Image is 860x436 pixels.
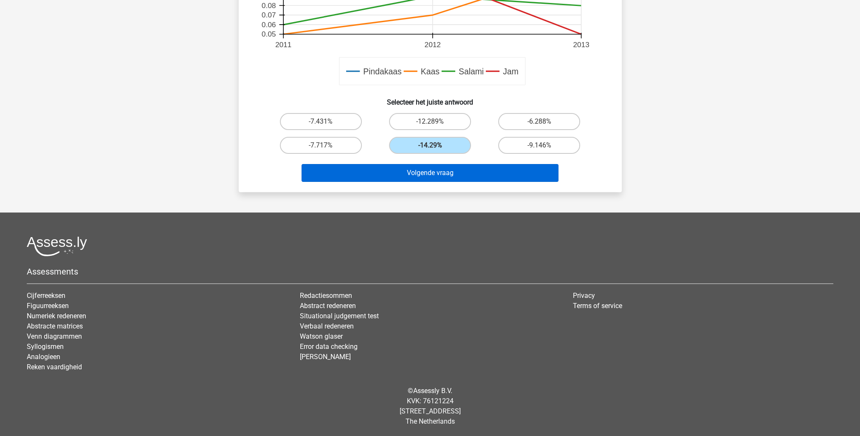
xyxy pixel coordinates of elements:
[262,11,276,19] text: 0.07
[573,292,595,300] a: Privacy
[27,292,65,300] a: Cijferreeksen
[363,67,401,76] text: Pindakaas
[20,379,840,433] div: © KVK: 76121224 [STREET_ADDRESS] The Netherlands
[262,1,276,10] text: 0.08
[27,322,83,330] a: Abstracte matrices
[389,113,471,130] label: -12.289%
[300,312,379,320] a: Situational judgement test
[498,137,580,154] label: -9.146%
[300,332,343,340] a: Watson glaser
[280,137,362,154] label: -7.717%
[27,343,64,351] a: Syllogismen
[389,137,471,154] label: -14.29%
[27,302,69,310] a: Figuurreeksen
[275,40,291,49] text: 2011
[27,332,82,340] a: Venn diagrammen
[420,67,439,76] text: Kaas
[252,91,608,106] h6: Selecteer het juiste antwoord
[300,343,358,351] a: Error data checking
[27,363,82,371] a: Reken vaardigheid
[27,266,833,277] h5: Assessments
[498,113,580,130] label: -6.288%
[302,164,558,182] button: Volgende vraag
[27,236,87,256] img: Assessly logo
[280,113,362,130] label: -7.431%
[503,67,519,76] text: Jam
[27,312,86,320] a: Numeriek redeneren
[262,30,276,39] text: 0.05
[300,292,352,300] a: Redactiesommen
[262,20,276,29] text: 0.06
[300,353,351,361] a: [PERSON_NAME]
[413,387,452,395] a: Assessly B.V.
[458,67,483,76] text: Salami
[573,40,589,49] text: 2013
[300,322,354,330] a: Verbaal redeneren
[300,302,356,310] a: Abstract redeneren
[424,40,440,49] text: 2012
[573,302,622,310] a: Terms of service
[27,353,60,361] a: Analogieen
